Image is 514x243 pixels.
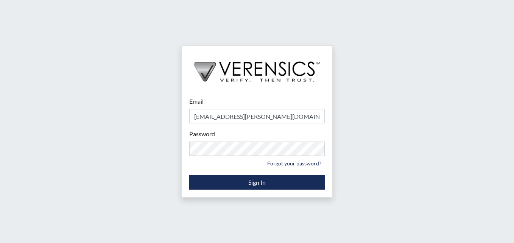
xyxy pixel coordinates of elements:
img: logo-wide-black.2aad4157.png [182,46,332,90]
input: Email [189,109,325,123]
a: Forgot your password? [264,157,325,169]
label: Email [189,97,204,106]
label: Password [189,129,215,139]
button: Sign In [189,175,325,190]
